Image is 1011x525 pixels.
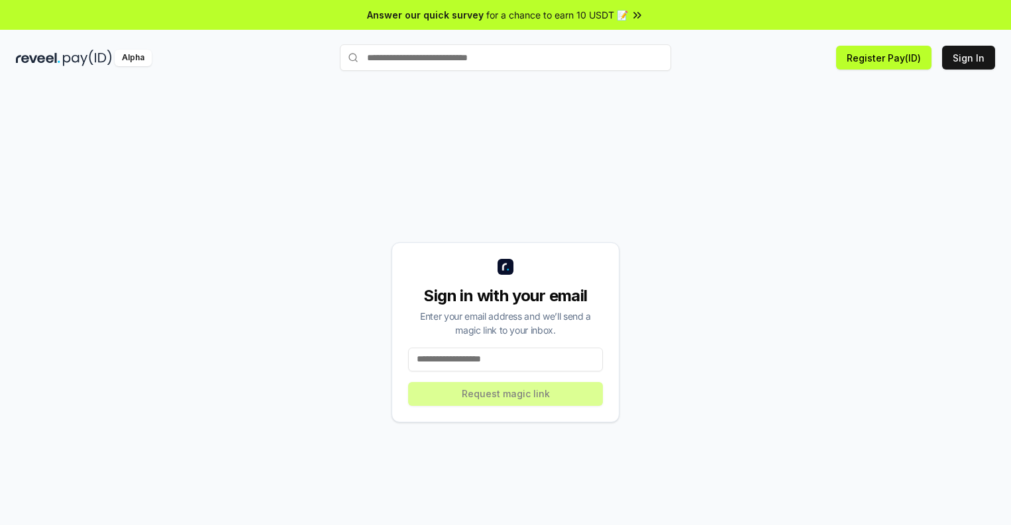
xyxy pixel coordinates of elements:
span: for a chance to earn 10 USDT 📝 [486,8,628,22]
img: logo_small [498,259,513,275]
img: pay_id [63,50,112,66]
div: Alpha [115,50,152,66]
button: Register Pay(ID) [836,46,931,70]
span: Answer our quick survey [367,8,484,22]
button: Sign In [942,46,995,70]
img: reveel_dark [16,50,60,66]
div: Sign in with your email [408,285,603,307]
div: Enter your email address and we’ll send a magic link to your inbox. [408,309,603,337]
